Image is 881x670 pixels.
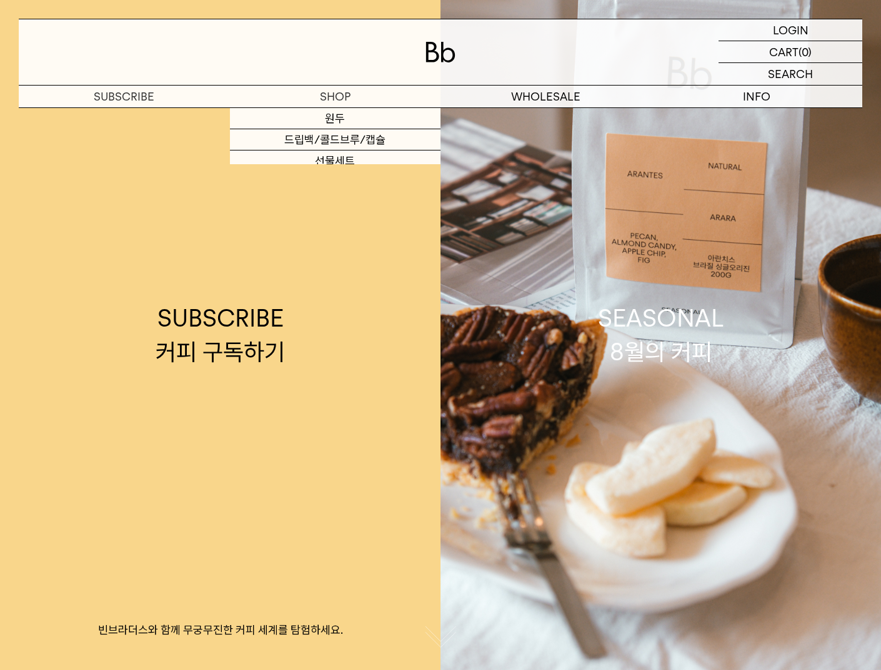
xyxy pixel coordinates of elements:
div: SUBSCRIBE 커피 구독하기 [156,302,285,368]
p: SEARCH [768,63,813,85]
p: WHOLESALE [440,86,652,107]
a: 원두 [230,108,441,129]
a: 드립백/콜드브루/캡슐 [230,129,441,150]
p: INFO [652,86,863,107]
p: (0) [799,41,812,62]
p: CART [769,41,799,62]
a: CART (0) [719,41,862,63]
div: SEASONAL 8월의 커피 [598,302,724,368]
a: SUBSCRIBE [19,86,230,107]
a: LOGIN [719,19,862,41]
img: 로고 [426,42,455,62]
a: 선물세트 [230,150,441,172]
a: SHOP [230,86,441,107]
p: LOGIN [773,19,809,41]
